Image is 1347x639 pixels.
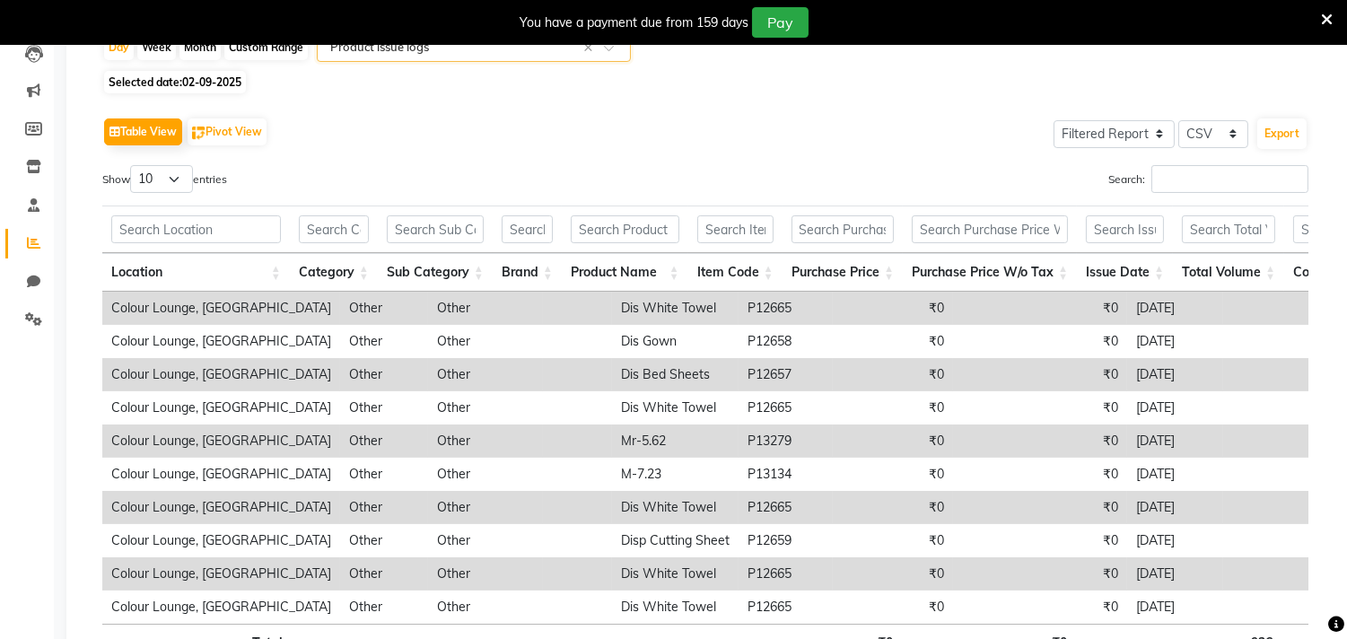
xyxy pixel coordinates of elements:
[688,253,783,292] th: Item Code: activate to sort column ascending
[562,253,688,292] th: Product Name: activate to sort column ascending
[137,35,176,60] div: Week
[612,524,739,557] td: Disp Cutting Sheet
[583,39,599,57] span: Clear all
[612,557,739,591] td: Dis White Towel
[1127,557,1223,591] td: [DATE]
[102,325,340,358] td: Colour Lounge, [GEOGRAPHIC_DATA]
[340,358,428,391] td: Other
[739,557,833,591] td: P12665
[520,13,748,32] div: You have a payment due from 159 days
[1127,425,1223,458] td: [DATE]
[179,35,221,60] div: Month
[1127,458,1223,491] td: [DATE]
[903,253,1077,292] th: Purchase Price W/o Tax: activate to sort column ascending
[1257,118,1307,149] button: Export
[1223,491,1334,524] td: 1
[428,325,543,358] td: Other
[1127,292,1223,325] td: [DATE]
[953,524,1127,557] td: ₹0
[428,557,543,591] td: Other
[340,491,428,524] td: Other
[102,391,340,425] td: Colour Lounge, [GEOGRAPHIC_DATA]
[340,557,428,591] td: Other
[833,425,953,458] td: ₹0
[953,325,1127,358] td: ₹0
[502,215,553,243] input: Search Brand
[612,591,739,624] td: Dis White Towel
[1223,458,1334,491] td: 1
[783,253,904,292] th: Purchase Price: activate to sort column ascending
[1223,524,1334,557] td: 1
[428,358,543,391] td: Other
[192,127,206,140] img: pivot.png
[1127,325,1223,358] td: [DATE]
[1223,358,1334,391] td: 1
[102,491,340,524] td: Colour Lounge, [GEOGRAPHIC_DATA]
[182,75,241,89] span: 02-09-2025
[571,215,679,243] input: Search Product Name
[833,358,953,391] td: ₹0
[188,118,267,145] button: Pivot View
[340,458,428,491] td: Other
[1223,591,1334,624] td: 2
[1151,165,1308,193] input: Search:
[697,215,774,243] input: Search Item Code
[340,591,428,624] td: Other
[1127,524,1223,557] td: [DATE]
[752,7,809,38] button: Pay
[833,292,953,325] td: ₹0
[833,458,953,491] td: ₹0
[953,491,1127,524] td: ₹0
[387,215,484,243] input: Search Sub Category
[224,35,308,60] div: Custom Range
[378,253,493,292] th: Sub Category: activate to sort column ascending
[739,391,833,425] td: P12665
[104,35,134,60] div: Day
[833,325,953,358] td: ₹0
[953,591,1127,624] td: ₹0
[1127,358,1223,391] td: [DATE]
[102,292,340,325] td: Colour Lounge, [GEOGRAPHIC_DATA]
[1182,215,1275,243] input: Search Total Volume
[1223,425,1334,458] td: 1
[428,425,543,458] td: Other
[1223,391,1334,425] td: 1
[1127,491,1223,524] td: [DATE]
[953,358,1127,391] td: ₹0
[612,325,739,358] td: Dis Gown
[428,524,543,557] td: Other
[102,425,340,458] td: Colour Lounge, [GEOGRAPHIC_DATA]
[102,524,340,557] td: Colour Lounge, [GEOGRAPHIC_DATA]
[102,253,290,292] th: Location: activate to sort column ascending
[104,71,246,93] span: Selected date:
[340,325,428,358] td: Other
[739,458,833,491] td: P13134
[428,491,543,524] td: Other
[1223,325,1334,358] td: 1
[739,524,833,557] td: P12659
[102,358,340,391] td: Colour Lounge, [GEOGRAPHIC_DATA]
[792,215,895,243] input: Search Purchase Price
[739,325,833,358] td: P12658
[833,557,953,591] td: ₹0
[953,425,1127,458] td: ₹0
[1127,591,1223,624] td: [DATE]
[739,491,833,524] td: P12665
[428,458,543,491] td: Other
[428,391,543,425] td: Other
[612,358,739,391] td: Dis Bed Sheets
[111,215,281,243] input: Search Location
[833,524,953,557] td: ₹0
[1173,253,1284,292] th: Total Volume: activate to sort column ascending
[739,591,833,624] td: P12665
[1223,557,1334,591] td: 1
[102,557,340,591] td: Colour Lounge, [GEOGRAPHIC_DATA]
[102,591,340,624] td: Colour Lounge, [GEOGRAPHIC_DATA]
[912,215,1068,243] input: Search Purchase Price W/o Tax
[739,358,833,391] td: P12657
[299,215,369,243] input: Search Category
[833,491,953,524] td: ₹0
[953,557,1127,591] td: ₹0
[612,292,739,325] td: Dis White Towel
[340,425,428,458] td: Other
